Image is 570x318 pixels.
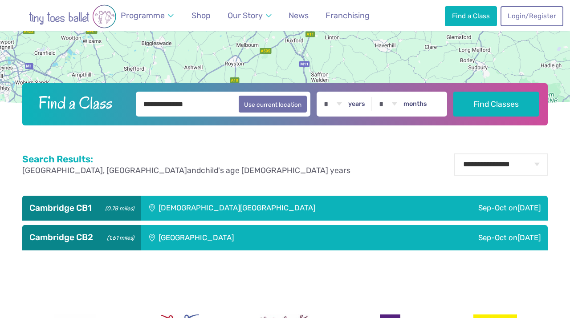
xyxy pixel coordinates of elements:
img: tiny toes ballet [10,4,135,28]
h2: Search Results: [22,153,350,165]
h3: Cambridge CB2 [29,232,134,243]
span: child's age [DEMOGRAPHIC_DATA] years [201,166,350,175]
a: Find a Class [445,6,497,26]
div: Sep-Oct on [427,196,548,221]
a: Login/Register [501,6,563,26]
span: News [289,11,309,20]
span: [DATE] [517,233,541,242]
button: Use current location [239,96,307,113]
span: Franchising [326,11,370,20]
div: Sep-Oct on [371,225,548,250]
span: Shop [191,11,211,20]
div: [GEOGRAPHIC_DATA] [141,225,371,250]
button: Find Classes [453,92,539,117]
label: years [348,100,365,108]
p: and [22,165,350,176]
a: Programme [117,6,178,26]
div: [DEMOGRAPHIC_DATA][GEOGRAPHIC_DATA] [141,196,427,221]
small: (1.61 miles) [104,232,134,242]
h3: Cambridge CB1 [29,203,134,213]
img: Google [2,100,32,112]
span: [GEOGRAPHIC_DATA], [GEOGRAPHIC_DATA] [22,166,187,175]
span: [DATE] [517,203,541,212]
h2: Find a Class [31,92,130,114]
label: months [403,100,427,108]
span: Our Story [228,11,263,20]
small: (0.78 miles) [102,203,134,212]
span: Programme [121,11,165,20]
a: Franchising [322,6,374,26]
a: Shop [187,6,215,26]
a: Our Story [224,6,276,26]
a: Open this area in Google Maps (opens a new window) [2,100,32,112]
a: News [285,6,313,26]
